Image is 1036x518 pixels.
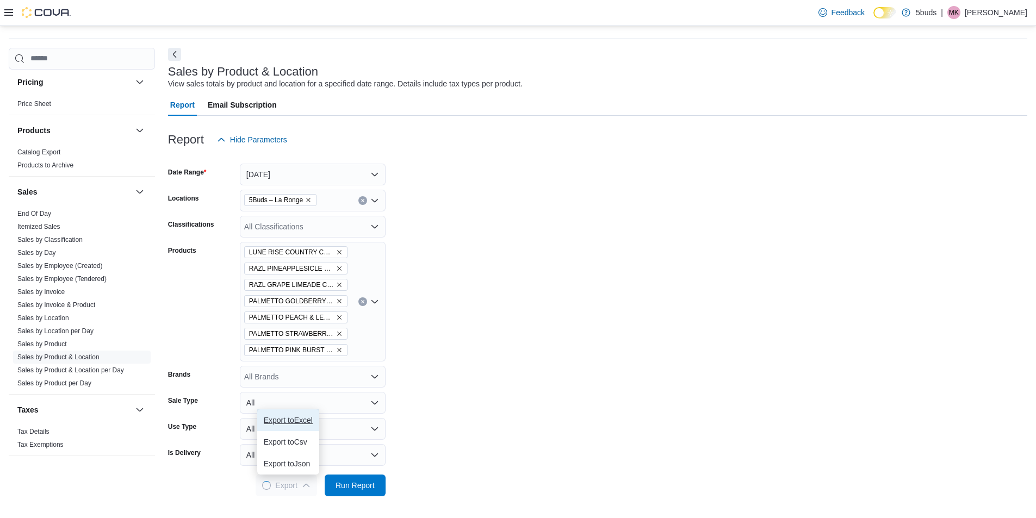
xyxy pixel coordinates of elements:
[168,422,196,431] label: Use Type
[325,475,386,496] button: Run Report
[336,347,343,353] button: Remove PALMETTO PINK BURST & MELONBERRY 3IN1 DISP. PEN 1ML from selection in this group
[257,431,319,453] button: Export toCsv
[168,396,198,405] label: Sale Type
[244,311,348,323] span: PALMETTO PEACH & LEMONADE 3IN1 DISP. PEN 1ML
[240,444,386,466] button: All
[17,327,94,335] span: Sales by Location per Day
[17,100,51,108] a: Price Sheet
[336,265,343,272] button: Remove RAZL PINEAPPLESICLE CART 1ML from selection in this group
[9,97,155,115] div: Pricing
[17,186,131,197] button: Sales
[949,6,959,19] span: MK
[17,301,95,309] a: Sales by Invoice & Product
[17,353,100,361] a: Sales by Product & Location
[370,222,379,231] button: Open list of options
[240,418,386,440] button: All
[168,194,199,203] label: Locations
[17,366,124,375] span: Sales by Product & Location per Day
[168,133,204,146] h3: Report
[17,236,83,244] a: Sales by Classification
[832,7,865,18] span: Feedback
[257,409,319,431] button: Export toExcel
[249,296,334,307] span: PALMETTO GOLDBERRY 28G
[17,210,51,217] a: End Of Day
[249,247,334,258] span: LUNE RISE COUNTRY COOKIES PR 28X0.5G
[256,475,317,496] button: LoadingExport
[358,196,367,205] button: Clear input
[208,94,277,116] span: Email Subscription
[947,6,960,19] div: Morgan Kinahan
[17,77,43,88] h3: Pricing
[133,76,146,89] button: Pricing
[336,298,343,304] button: Remove PALMETTO GOLDBERRY 28G from selection in this group
[17,262,103,270] a: Sales by Employee (Created)
[244,263,348,274] span: RAZL PINEAPPLESICLE CART 1ML
[168,220,214,229] label: Classifications
[336,330,343,337] button: Remove PALMETTO STRAWBERRY & KIWI 3IN1 DISP. PEN 1ML from selection in this group
[17,288,65,296] a: Sales by Invoice
[133,124,146,137] button: Products
[17,379,91,387] a: Sales by Product per Day
[249,312,334,323] span: PALMETTO PEACH & LEMONADE 3IN1 DISP. PEN 1ML
[17,223,60,230] a: Itemized Sales
[244,246,348,258] span: LUNE RISE COUNTRY COOKIES PR 28X0.5G
[17,161,73,170] span: Products to Archive
[17,275,107,283] a: Sales by Employee (Tendered)
[240,164,386,185] button: [DATE]
[262,475,310,496] span: Export
[965,6,1027,19] p: [PERSON_NAME]
[168,78,523,90] div: View sales totals by product and location for a specified date range. Details include tax types p...
[17,428,49,435] a: Tax Details
[17,340,67,348] a: Sales by Product
[244,279,348,291] span: RAZL GRAPE LIMEADE CART 1ML
[336,282,343,288] button: Remove RAZL GRAPE LIMEADE CART 1ML from selection in this group
[17,404,131,415] button: Taxes
[249,195,303,205] span: 5Buds – La Ronge
[249,328,334,339] span: PALMETTO STRAWBERRY & KIWI 3IN1 DISP. PEN 1ML
[17,404,39,415] h3: Taxes
[22,7,71,18] img: Cova
[17,353,100,361] span: Sales by Product & Location
[17,125,131,136] button: Products
[244,194,317,206] span: 5Buds – La Ronge
[133,403,146,416] button: Taxes
[17,249,56,257] a: Sales by Day
[9,146,155,176] div: Products
[370,372,379,381] button: Open list of options
[9,425,155,455] div: Taxes
[17,186,38,197] h3: Sales
[17,314,69,322] span: Sales by Location
[240,392,386,414] button: All
[249,345,334,355] span: PALMETTO PINK BURST & MELONBERRY 3IN1 DISP. PEN 1ML
[17,366,124,374] a: Sales by Product & Location per Day
[17,222,60,231] span: Itemized Sales
[168,246,196,255] label: Products
[168,48,181,61] button: Next
[17,441,64,448] a: Tax Exemptions
[168,65,318,78] h3: Sales by Product & Location
[168,370,190,379] label: Brands
[17,161,73,169] a: Products to Archive
[17,379,91,388] span: Sales by Product per Day
[249,263,334,274] span: RAZL PINEAPPLESICLE CART 1ML
[336,249,343,255] button: Remove LUNE RISE COUNTRY COOKIES PR 28X0.5G from selection in this group
[370,297,379,306] button: Open list of options
[230,134,287,145] span: Hide Parameters
[17,209,51,218] span: End Of Day
[17,148,60,157] span: Catalog Export
[9,207,155,394] div: Sales
[814,2,869,23] a: Feedback
[262,481,271,490] span: Loading
[133,185,146,198] button: Sales
[17,77,131,88] button: Pricing
[336,314,343,321] button: Remove PALMETTO PEACH & LEMONADE 3IN1 DISP. PEN 1ML from selection in this group
[17,327,94,335] a: Sales by Location per Day
[244,328,348,340] span: PALMETTO STRAWBERRY & KIWI 3IN1 DISP. PEN 1ML
[249,279,334,290] span: RAZL GRAPE LIMEADE CART 1ML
